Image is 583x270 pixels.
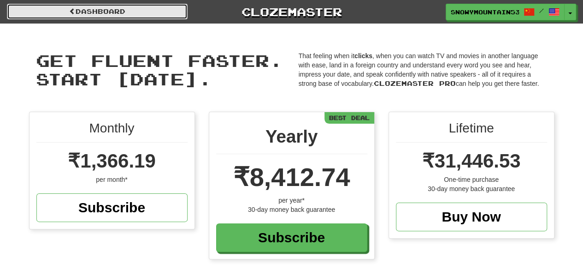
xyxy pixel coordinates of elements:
[36,193,188,222] a: Subscribe
[354,52,372,60] strong: clicks
[216,205,367,214] div: 30-day money back guarantee
[396,203,547,231] a: Buy Now
[324,112,374,124] div: Best Deal
[396,184,547,193] div: 30-day money back guarantee
[216,124,367,154] div: Yearly
[539,7,544,14] span: /
[446,4,565,20] a: SnowyMountain5393 /
[396,119,547,143] div: Lifetime
[36,119,188,143] div: Monthly
[216,196,367,205] div: per year*
[451,8,519,16] span: SnowyMountain5393
[299,51,548,88] p: That feeling when it , when you can watch TV and movies in another language with ease, land in a ...
[422,150,521,172] span: ₹31,446.53
[36,50,283,89] span: Get fluent faster. Start [DATE].
[374,79,456,87] span: Clozemaster Pro
[396,175,547,184] div: One-time purchase
[36,175,188,184] div: per month*
[216,223,367,252] a: Subscribe
[7,4,188,19] a: Dashboard
[233,162,350,192] span: ₹8,412.74
[68,150,156,172] span: ₹1,366.19
[201,4,382,20] a: Clozemaster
